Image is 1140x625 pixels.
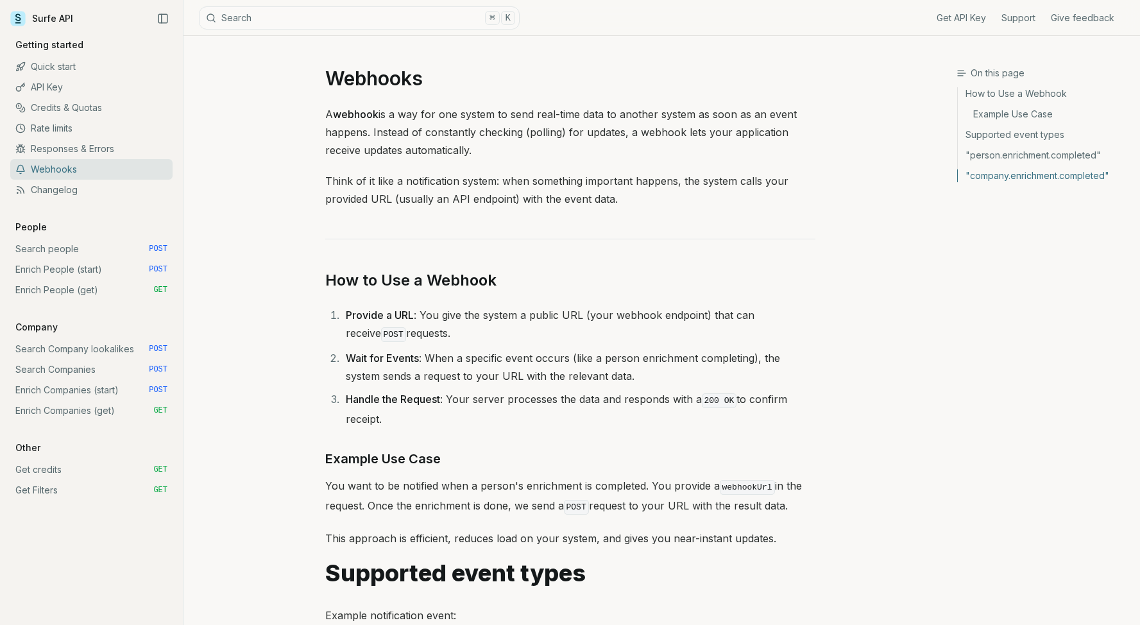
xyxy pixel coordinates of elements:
a: Webhooks [10,159,173,180]
a: Responses & Errors [10,139,173,159]
a: Rate limits [10,118,173,139]
strong: Provide a URL [346,309,414,321]
a: Support [1001,12,1035,24]
strong: Wait for Events [346,352,419,364]
p: Example notification event: [325,606,815,624]
code: POST [381,327,406,342]
p: You want to be notified when a person's enrichment is completed. You provide a in the request. On... [325,477,815,517]
a: Example Use Case [325,449,441,469]
span: POST [149,385,167,395]
a: Get credits GET [10,459,173,480]
span: POST [149,364,167,375]
strong: webhook [333,108,379,121]
a: "company.enrichment.completed" [958,166,1130,182]
a: Credits & Quotas [10,98,173,118]
p: A is a way for one system to send real-time data to another system as soon as an event happens. I... [325,105,815,159]
a: Give feedback [1051,12,1114,24]
span: POST [149,344,167,354]
p: People [10,221,52,234]
li: : When a specific event occurs (like a person enrichment completing), the system sends a request ... [342,349,815,385]
code: webhookUrl [720,480,775,495]
p: Company [10,321,63,334]
a: Search Company lookalikes POST [10,339,173,359]
p: Think of it like a notification system: when something important happens, the system calls your p... [325,172,815,208]
a: Search Companies POST [10,359,173,380]
p: Getting started [10,39,89,51]
p: This approach is efficient, reduces load on your system, and gives you near-instant updates. [325,529,815,547]
a: Surfe API [10,9,73,28]
a: Enrich People (get) GET [10,280,173,300]
a: Changelog [10,180,173,200]
span: GET [153,285,167,295]
a: API Key [10,77,173,98]
strong: Handle the Request [346,393,440,406]
span: POST [149,244,167,254]
h1: Webhooks [325,67,815,90]
span: POST [149,264,167,275]
code: 200 OK [702,393,737,408]
a: Supported event types [958,124,1130,145]
kbd: ⌘ [485,11,499,25]
a: How to Use a Webhook [325,270,497,291]
button: Collapse Sidebar [153,9,173,28]
a: Quick start [10,56,173,77]
a: How to Use a Webhook [958,87,1130,104]
a: Enrich Companies (get) GET [10,400,173,421]
h3: On this page [957,67,1130,80]
li: : Your server processes the data and responds with a to confirm receipt. [342,390,815,428]
a: Get Filters GET [10,480,173,501]
a: Enrich People (start) POST [10,259,173,280]
a: Enrich Companies (start) POST [10,380,173,400]
a: Example Use Case [958,104,1130,124]
li: : You give the system a public URL (your webhook endpoint) that can receive requests. [342,306,815,344]
code: POST [564,500,589,515]
a: "person.enrichment.completed" [958,145,1130,166]
button: Search⌘K [199,6,520,30]
span: GET [153,406,167,416]
span: GET [153,485,167,495]
a: Get API Key [937,12,986,24]
span: GET [153,465,167,475]
p: Other [10,441,46,454]
a: Supported event types [325,560,586,586]
a: Search people POST [10,239,173,259]
kbd: K [501,11,515,25]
